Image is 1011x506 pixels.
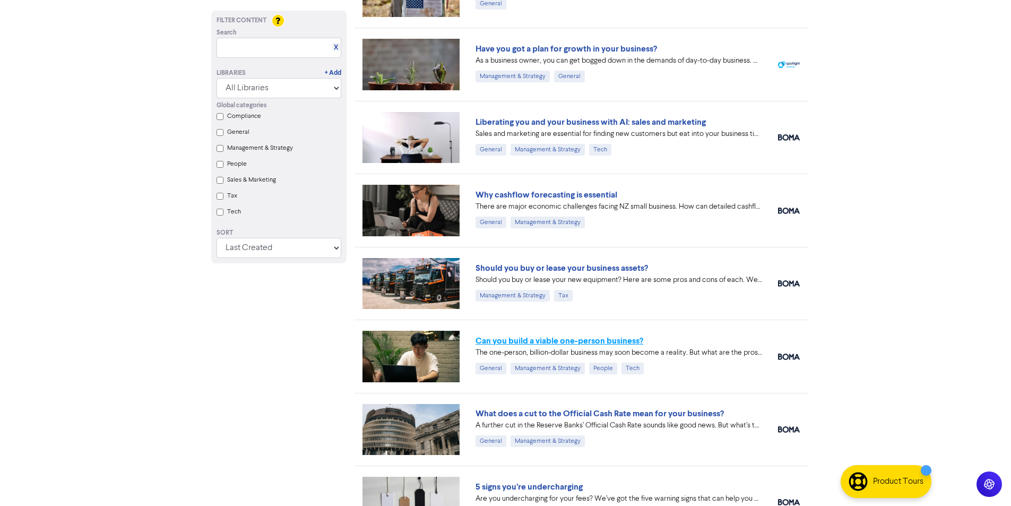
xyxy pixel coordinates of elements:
[476,408,724,419] a: What does a cut to the Official Cash Rate mean for your business?
[227,112,261,121] label: Compliance
[476,363,506,374] div: General
[511,363,585,374] div: Management & Strategy
[476,44,657,54] a: Have you got a plan for growth in your business?
[227,175,276,185] label: Sales & Marketing
[476,290,550,302] div: Management & Strategy
[476,55,762,66] div: As a business owner, you can get bogged down in the demands of day-to-day business. We can help b...
[476,71,550,82] div: Management & Strategy
[958,455,1011,506] iframe: Chat Widget
[476,435,506,447] div: General
[476,217,506,228] div: General
[227,143,293,153] label: Management & Strategy
[476,420,762,431] div: A further cut in the Reserve Banks’ Official Cash Rate sounds like good news. But what’s the real...
[589,363,617,374] div: People
[476,263,648,273] a: Should you buy or lease your business assets?
[217,68,246,78] div: Libraries
[476,493,762,504] div: Are you undercharging for your fees? We’ve got the five warning signs that can help you diagnose ...
[554,71,585,82] div: General
[511,217,585,228] div: Management & Strategy
[476,336,643,346] a: Can you build a viable one-person business?
[476,117,706,127] a: Liberating you and your business with AI: sales and marketing
[621,363,644,374] div: Tech
[476,128,762,140] div: Sales and marketing are essential for finding new customers but eat into your business time. We e...
[217,228,341,238] div: Sort
[778,280,800,287] img: boma_accounting
[778,354,800,360] img: boma
[227,191,237,201] label: Tax
[325,68,341,78] a: + Add
[511,435,585,447] div: Management & Strategy
[227,159,247,169] label: People
[511,144,585,156] div: Management & Strategy
[217,16,341,25] div: Filter Content
[227,207,241,217] label: Tech
[476,190,617,200] a: Why cashflow forecasting is essential
[476,144,506,156] div: General
[227,127,249,137] label: General
[217,101,341,110] div: Global categories
[554,290,573,302] div: Tax
[778,426,800,433] img: boma
[589,144,611,156] div: Tech
[778,499,800,505] img: boma_accounting
[476,482,583,492] a: 5 signs you’re undercharging
[476,347,762,358] div: The one-person, billion-dollar business may soon become a reality. But what are the pros and cons...
[476,201,762,212] div: There are major economic challenges facing NZ small business. How can detailed cashflow forecasti...
[778,134,800,141] img: boma
[778,208,800,214] img: boma
[334,44,338,52] a: X
[476,275,762,286] div: Should you buy or lease your new equipment? Here are some pros and cons of each. We also can revi...
[778,61,800,68] img: spotlight
[217,28,237,38] span: Search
